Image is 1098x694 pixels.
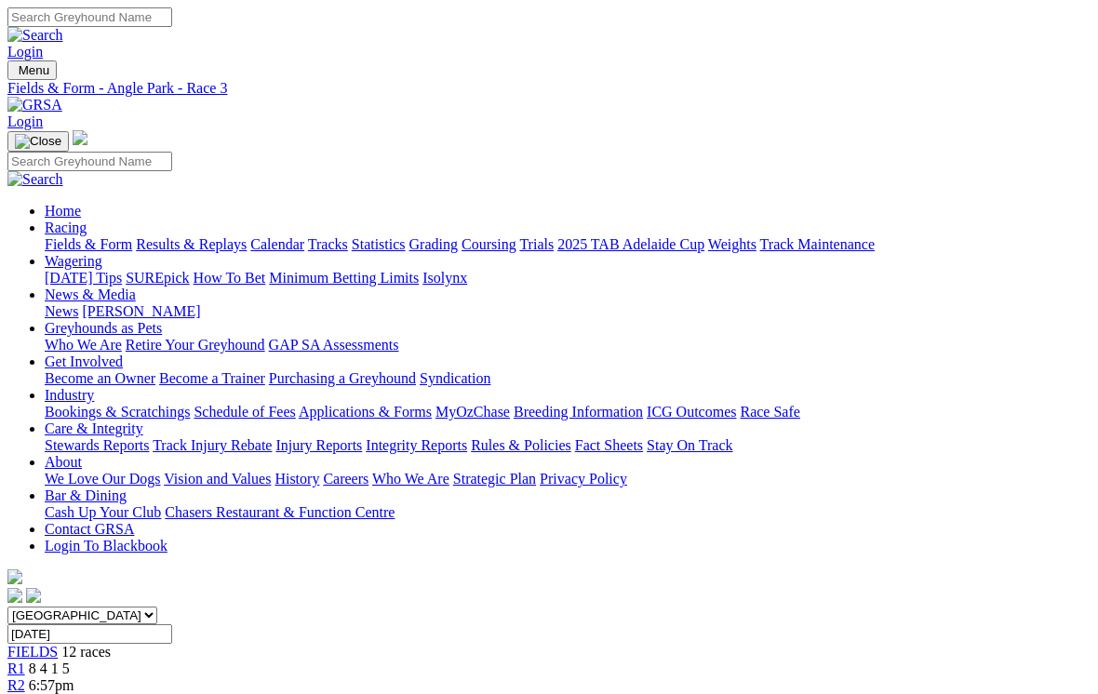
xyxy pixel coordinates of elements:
a: Isolynx [422,270,467,286]
a: Contact GRSA [45,521,134,537]
a: Login [7,113,43,129]
img: twitter.svg [26,588,41,603]
a: Breeding Information [514,404,643,420]
a: Tracks [308,236,348,252]
div: Racing [45,236,1091,253]
div: Care & Integrity [45,437,1091,454]
div: Get Involved [45,370,1091,387]
a: How To Bet [194,270,266,286]
a: 2025 TAB Adelaide Cup [557,236,704,252]
a: Racing [45,220,87,235]
a: Get Involved [45,354,123,369]
span: 6:57pm [29,677,74,693]
div: About [45,471,1091,487]
a: Fields & Form - Angle Park - Race 3 [7,80,1091,97]
input: Search [7,152,172,171]
a: Vision and Values [164,471,271,487]
a: Results & Replays [136,236,247,252]
a: Statistics [352,236,406,252]
a: R2 [7,677,25,693]
img: logo-grsa-white.png [73,130,87,145]
button: Toggle navigation [7,131,69,152]
span: Menu [19,63,49,77]
a: History [274,471,319,487]
a: MyOzChase [435,404,510,420]
a: Injury Reports [275,437,362,453]
img: GRSA [7,97,62,113]
a: Grading [409,236,458,252]
span: 12 races [61,644,111,660]
a: [DATE] Tips [45,270,122,286]
a: Purchasing a Greyhound [269,370,416,386]
div: Greyhounds as Pets [45,337,1091,354]
a: Track Injury Rebate [153,437,272,453]
a: Become a Trainer [159,370,265,386]
a: Who We Are [45,337,122,353]
a: Coursing [462,236,516,252]
a: GAP SA Assessments [269,337,399,353]
a: Fact Sheets [575,437,643,453]
a: Privacy Policy [540,471,627,487]
a: Strategic Plan [453,471,536,487]
a: Become an Owner [45,370,155,386]
a: Integrity Reports [366,437,467,453]
a: Care & Integrity [45,420,143,436]
div: News & Media [45,303,1091,320]
a: Race Safe [740,404,799,420]
img: facebook.svg [7,588,22,603]
input: Select date [7,624,172,644]
a: Rules & Policies [471,437,571,453]
a: We Love Our Dogs [45,471,160,487]
a: Industry [45,387,94,403]
a: Home [45,203,81,219]
a: Bar & Dining [45,487,127,503]
a: [PERSON_NAME] [82,303,200,319]
img: Close [15,134,61,149]
a: Greyhounds as Pets [45,320,162,336]
a: Cash Up Your Club [45,504,161,520]
a: Calendar [250,236,304,252]
a: Weights [708,236,757,252]
a: Wagering [45,253,102,269]
a: News & Media [45,287,136,302]
a: FIELDS [7,644,58,660]
a: Fields & Form [45,236,132,252]
a: About [45,454,82,470]
a: Bookings & Scratchings [45,404,190,420]
button: Toggle navigation [7,60,57,80]
a: ICG Outcomes [647,404,736,420]
div: Industry [45,404,1091,420]
a: Syndication [420,370,490,386]
input: Search [7,7,172,27]
div: Bar & Dining [45,504,1091,521]
a: Login To Blackbook [45,538,167,554]
a: Applications & Forms [299,404,432,420]
a: Who We Are [372,471,449,487]
a: News [45,303,78,319]
a: Trials [519,236,554,252]
a: SUREpick [126,270,189,286]
a: Track Maintenance [760,236,875,252]
span: 8 4 1 5 [29,661,70,676]
a: Minimum Betting Limits [269,270,419,286]
img: Search [7,27,63,44]
img: logo-grsa-white.png [7,569,22,584]
div: Wagering [45,270,1091,287]
img: Search [7,171,63,188]
a: Stay On Track [647,437,732,453]
a: Stewards Reports [45,437,149,453]
a: Careers [323,471,368,487]
a: Retire Your Greyhound [126,337,265,353]
a: R1 [7,661,25,676]
a: Schedule of Fees [194,404,295,420]
a: Chasers Restaurant & Function Centre [165,504,395,520]
a: Login [7,44,43,60]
